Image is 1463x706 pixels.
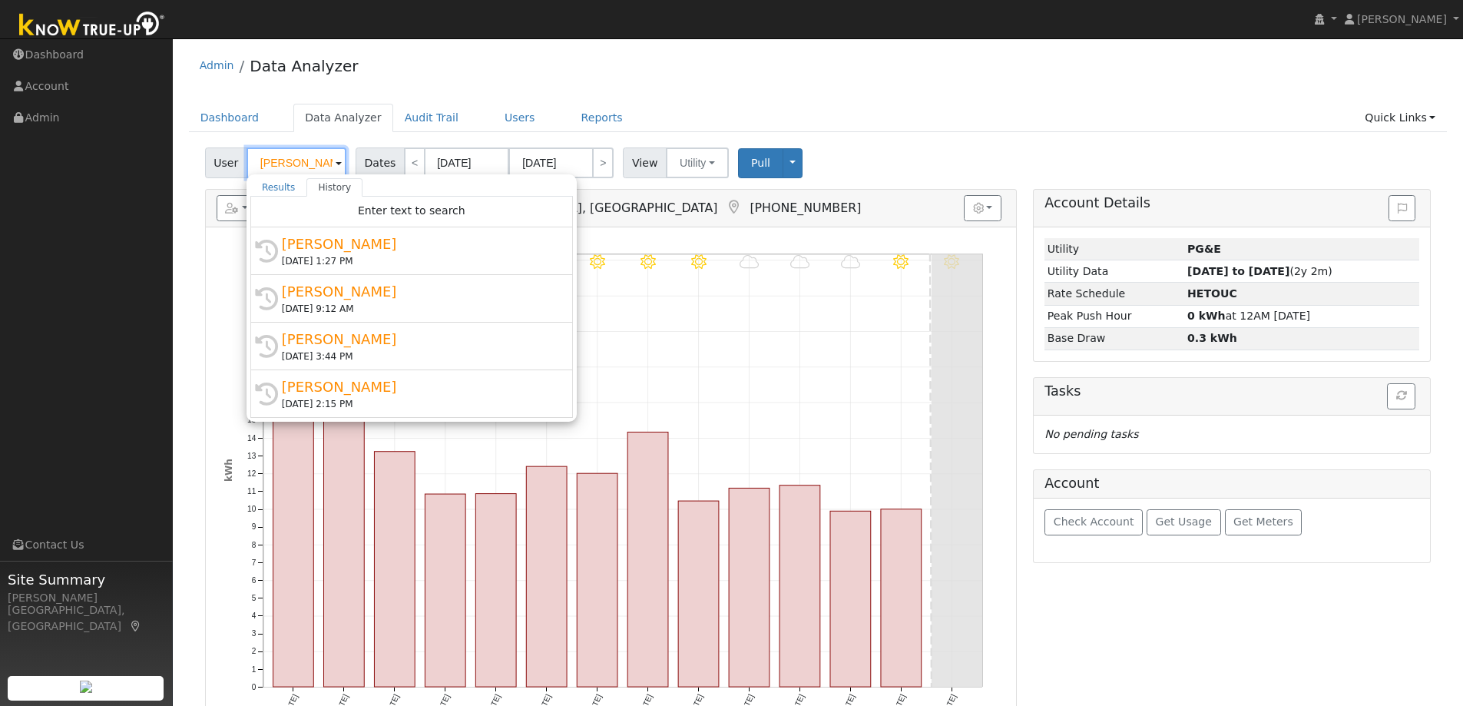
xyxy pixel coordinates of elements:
i: 10/01 - Cloudy [740,254,759,270]
rect: onclick="" [577,473,617,687]
button: Check Account [1044,509,1143,535]
span: Get Usage [1156,515,1212,528]
rect: onclick="" [273,293,313,688]
div: [PERSON_NAME] [8,590,164,606]
text: 6 [251,576,256,585]
text: 12 [247,469,257,478]
text: 0 [251,683,256,691]
input: Select a User [247,147,346,178]
i: No pending tasks [1044,428,1138,440]
i: 9/30 - MostlyClear [691,254,707,270]
i: 9/28 - MostlyClear [590,254,605,270]
div: [DATE] 1:27 PM [282,254,555,268]
td: Utility Data [1044,260,1184,283]
rect: onclick="" [374,452,415,687]
span: Check Account [1054,515,1134,528]
button: Pull [738,148,783,178]
rect: onclick="" [830,512,871,688]
i: History [255,240,278,263]
strong: [DATE] to [DATE] [1187,265,1289,277]
text: 4 [251,612,256,620]
div: [PERSON_NAME] [282,329,555,350]
h5: Account [1044,476,1099,491]
span: (2y 2m) [1187,265,1332,277]
a: Map [129,620,143,632]
rect: onclick="" [425,494,465,687]
span: User [205,147,247,178]
strong: ID: 17319474, authorized: 09/23/25 [1187,243,1221,255]
div: [GEOGRAPHIC_DATA], [GEOGRAPHIC_DATA] [8,602,164,635]
div: [PERSON_NAME] [282,234,555,254]
img: Know True-Up [12,8,173,43]
text: 5 [251,594,256,602]
span: [PERSON_NAME] [1357,13,1447,25]
i: 10/03 - Cloudy [841,254,860,270]
td: at 12AM [DATE] [1185,305,1420,327]
a: Data Analyzer [250,57,358,75]
span: [GEOGRAPHIC_DATA], [GEOGRAPHIC_DATA] [455,201,718,215]
a: Audit Trail [393,104,470,132]
span: Site Summary [8,569,164,590]
button: Issue History [1389,195,1415,221]
a: < [404,147,425,178]
td: Base Draw [1044,327,1184,350]
strong: 0 kWh [1187,310,1226,322]
a: Data Analyzer [293,104,393,132]
a: Quick Links [1353,104,1447,132]
img: retrieve [80,681,92,693]
a: Users [493,104,547,132]
rect: onclick="" [475,494,516,688]
text: 9 [251,523,256,532]
button: Get Meters [1225,509,1302,535]
text: 3 [251,630,256,638]
span: [PHONE_NUMBER] [750,201,861,215]
text: 1 [251,665,256,674]
i: 9/29 - MostlyClear [640,254,656,270]
a: History [306,178,362,197]
text: 11 [247,487,257,496]
rect: onclick="" [526,466,567,687]
a: Map [725,200,742,215]
div: [PERSON_NAME] [282,376,555,397]
text: 7 [251,559,256,567]
strong: T [1187,287,1237,300]
td: Utility [1044,238,1184,260]
text: 14 [247,434,257,442]
span: Get Meters [1233,515,1293,528]
span: Enter text to search [358,204,465,217]
rect: onclick="" [779,486,820,687]
h5: Tasks [1044,383,1419,399]
i: History [255,287,278,310]
span: Dates [356,147,405,178]
text: kWh [223,459,234,482]
a: > [592,147,614,178]
text: 13 [247,452,257,460]
a: Dashboard [189,104,271,132]
div: [DATE] 3:44 PM [282,350,555,363]
button: Get Usage [1147,509,1221,535]
div: [PERSON_NAME] [282,281,555,302]
rect: onclick="" [678,501,719,687]
text: 10 [247,505,257,514]
rect: onclick="" [323,296,364,687]
span: View [623,147,667,178]
button: Refresh [1387,383,1415,409]
rect: onclick="" [729,489,770,688]
i: History [255,383,278,406]
div: [DATE] 2:15 PM [282,397,555,411]
h5: Account Details [1044,195,1419,211]
a: Reports [570,104,634,132]
text: 2 [251,648,256,656]
text: 15 [247,416,257,425]
strong: 0.3 kWh [1187,332,1237,344]
rect: onclick="" [881,509,922,687]
text: 8 [251,541,256,549]
i: 10/02 - Cloudy [790,254,809,270]
a: Results [250,178,307,197]
button: Utility [666,147,729,178]
i: 10/04 - Clear [893,254,909,270]
span: Pull [751,157,770,169]
td: Rate Schedule [1044,283,1184,305]
a: Admin [200,59,234,71]
rect: onclick="" [627,433,668,688]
